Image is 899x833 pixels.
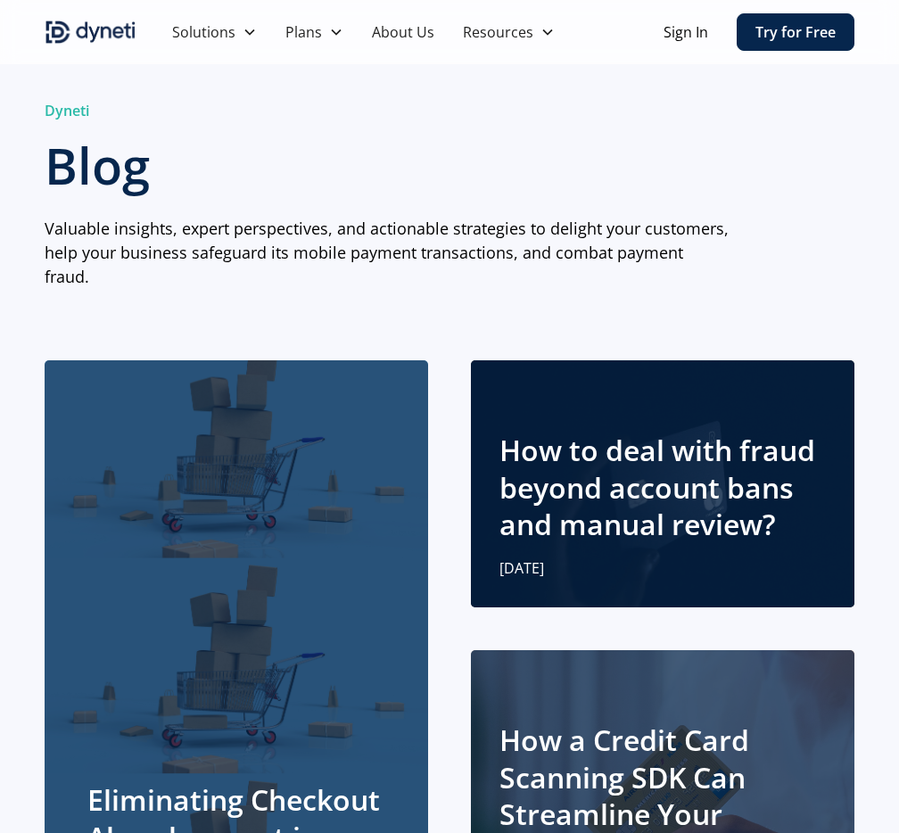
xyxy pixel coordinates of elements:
[463,21,533,43] div: Resources
[172,21,235,43] div: Solutions
[471,360,854,607] a: How to deal with fraud beyond account bans and manual review?[DATE]
[664,21,708,43] a: Sign In
[737,13,854,51] a: Try for Free
[499,432,826,543] h2: How to deal with fraud beyond account bans and manual review?
[285,21,322,43] div: Plans
[45,100,730,121] div: Dyneti
[45,18,136,46] a: home
[45,136,730,195] h1: Blog
[45,18,136,46] img: Dyneti indigo logo
[158,14,271,50] div: Solutions
[499,557,544,579] p: [DATE]
[45,217,730,289] p: Valuable insights, expert perspectives, and actionable strategies to delight your customers, help...
[271,14,358,50] div: Plans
